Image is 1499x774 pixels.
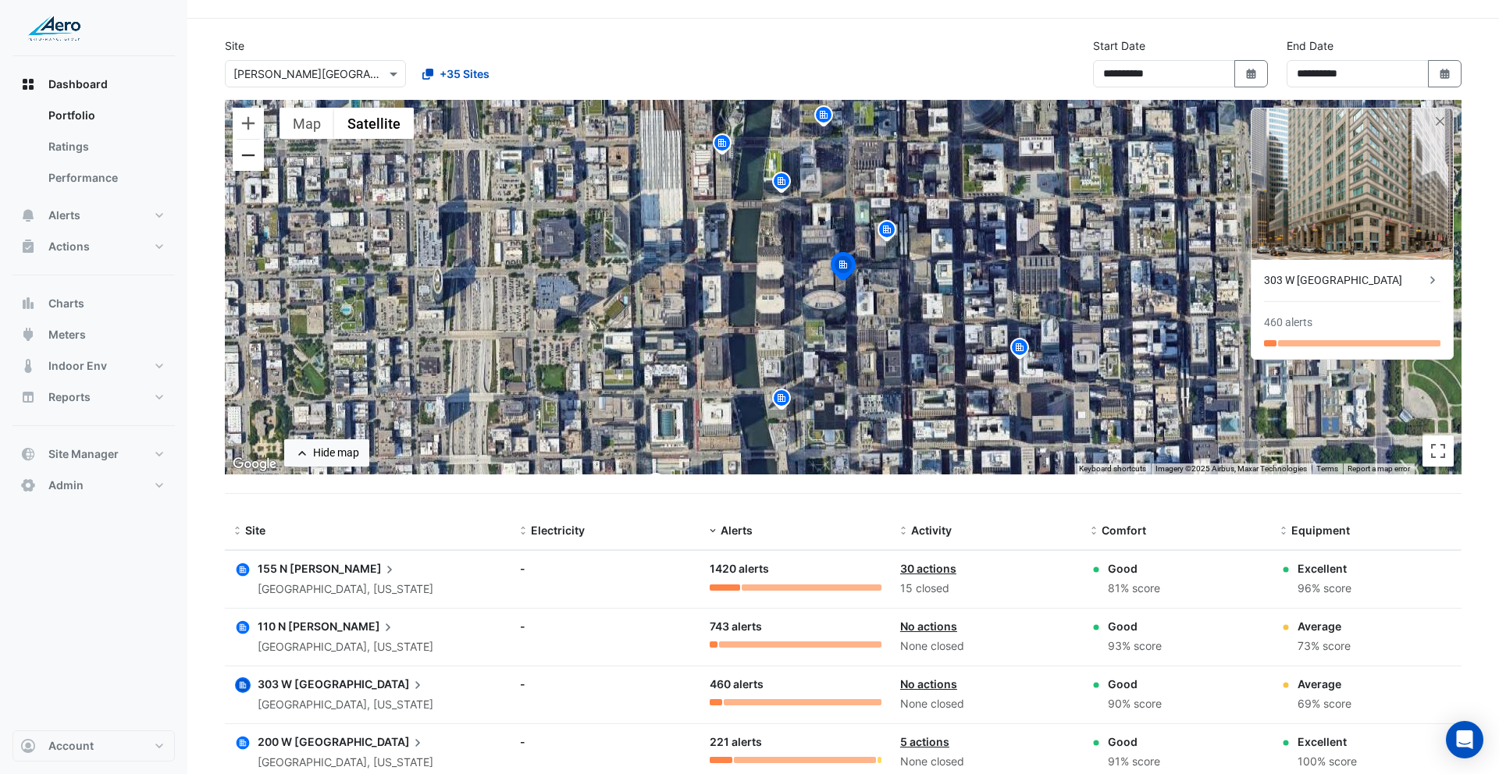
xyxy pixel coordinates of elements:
button: Zoom out [233,140,264,171]
div: 303 W [GEOGRAPHIC_DATA] [1264,272,1425,289]
span: Meters [48,327,86,343]
app-icon: Dashboard [20,76,36,92]
div: [GEOGRAPHIC_DATA], [US_STATE] [258,638,433,656]
span: +35 Sites [440,66,490,82]
div: 96% score [1298,580,1351,598]
div: 91% score [1108,753,1160,771]
app-icon: Actions [20,239,36,254]
button: Account [12,730,175,762]
app-icon: Reports [20,389,36,405]
div: 460 alerts [1264,314,1312,331]
button: +35 Sites [412,60,500,87]
span: [GEOGRAPHIC_DATA] [294,676,425,693]
span: Admin [48,478,84,493]
div: 81% score [1108,580,1160,598]
img: Google [229,454,280,474]
a: 5 actions [900,735,949,748]
div: [GEOGRAPHIC_DATA], [US_STATE] [258,754,433,772]
button: Show street map [280,108,334,139]
app-icon: Admin [20,478,36,493]
div: Excellent [1298,733,1357,750]
label: Start Date [1093,37,1145,54]
button: Show satellite imagery [334,108,414,139]
app-icon: Charts [20,296,36,311]
a: Performance [36,162,175,193]
div: 743 alerts [710,618,881,636]
div: 100% score [1298,753,1357,771]
div: - [520,733,692,750]
div: Good [1108,560,1160,577]
div: Good [1108,618,1162,634]
span: Charts [48,296,84,311]
span: Account [48,738,94,754]
div: None closed [900,637,1072,655]
button: Actions [12,231,175,262]
div: 69% score [1298,695,1351,713]
span: Dashboard [48,76,108,92]
button: Site Manager [12,438,175,470]
div: [GEOGRAPHIC_DATA], [US_STATE] [258,696,433,714]
button: Alerts [12,200,175,231]
button: Toggle fullscreen view [1422,435,1454,467]
div: Hide map [313,445,359,461]
button: Reports [12,382,175,413]
span: Electricity [531,524,585,537]
span: Site [245,524,265,537]
img: site-pin.svg [643,471,668,499]
a: Portfolio [36,100,175,131]
span: Indoor Env [48,358,107,374]
span: Actions [48,239,90,254]
div: 221 alerts [710,733,881,751]
span: Reports [48,389,91,405]
button: Admin [12,470,175,501]
a: No actions [900,677,957,691]
button: Zoom in [233,108,264,139]
fa-icon: Select Date [1244,67,1259,80]
div: Good [1108,733,1160,750]
span: Activity [911,524,952,537]
div: 1420 alerts [710,560,881,578]
div: Dashboard [12,100,175,200]
label: Site [225,37,244,54]
span: 110 N [258,620,286,633]
a: 30 actions [900,562,956,575]
img: site-pin-selected.svg [826,250,860,287]
span: Imagery ©2025 Airbus, Maxar Technologies [1155,464,1307,473]
div: 90% score [1108,695,1162,713]
div: Average [1298,618,1351,634]
span: Site Manager [48,446,119,462]
div: [GEOGRAPHIC_DATA], [US_STATE] [258,580,433,598]
button: Dashboard [12,69,175,100]
img: site-pin.svg [1007,336,1032,364]
span: [GEOGRAPHIC_DATA] [294,733,425,751]
div: Good [1108,676,1162,692]
label: End Date [1287,37,1333,54]
div: 15 closed [900,580,1072,598]
span: [PERSON_NAME] [290,560,397,577]
a: Click to see this area on Google Maps [229,454,280,474]
button: Hide map [284,439,369,467]
img: site-pin.svg [811,104,836,131]
img: site-pin.svg [769,170,794,197]
a: Report a map error [1348,464,1410,473]
img: site-pin.svg [710,132,735,159]
div: Open Intercom Messenger [1446,721,1483,758]
img: site-pin.svg [769,387,794,414]
button: Charts [12,288,175,319]
div: 460 alerts [710,676,881,694]
div: - [520,560,692,577]
button: Meters [12,319,175,350]
div: - [520,676,692,692]
span: Alerts [48,208,80,223]
span: 200 W [258,735,292,748]
app-icon: Meters [20,327,36,343]
span: 155 N [258,562,287,575]
fa-icon: Select Date [1438,67,1452,80]
span: 303 W [258,677,292,691]
div: None closed [900,753,1072,771]
img: 303 W Madison [1252,108,1453,260]
button: Indoor Env [12,350,175,382]
img: site-pin.svg [874,218,899,246]
app-icon: Indoor Env [20,358,36,374]
span: [PERSON_NAME] [288,618,396,635]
